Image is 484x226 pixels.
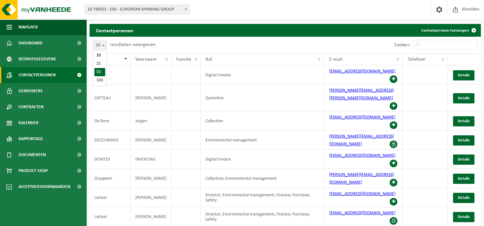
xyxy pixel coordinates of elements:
span: Details [458,215,470,219]
td: CATTEAU [90,85,131,111]
a: [EMAIL_ADDRESS][DOMAIN_NAME] [329,115,395,120]
td: Gryspeert [90,169,131,188]
td: Lietaer [90,188,131,207]
td: Director; Environmental management; Finance; Purchase; Safety [201,188,324,207]
span: Voornaam [135,57,157,62]
a: [EMAIL_ADDRESS][DOMAIN_NAME] [329,153,395,158]
li: 25 [94,60,105,68]
span: Bedrijfsgegevens [19,51,56,67]
a: Details [453,212,474,222]
a: [EMAIL_ADDRESS][DOMAIN_NAME] [329,69,395,74]
h2: Contactpersonen [90,24,140,36]
td: [PERSON_NAME] [131,131,171,150]
span: Dashboard [19,35,43,51]
td: Environmental management [201,131,324,150]
td: Jurgen [131,111,171,131]
span: 10-790501 - ESG - EUROPEAN SPINNING GROUP [85,5,189,14]
a: Details [453,70,474,80]
a: Details [453,154,474,165]
span: Gebruikers [19,83,43,99]
span: Acceptatievoorwaarden [19,179,70,195]
td: Collection; Environmental management [201,169,324,188]
span: Product Shop [19,163,48,179]
td: Digital Invoice [201,65,324,85]
span: Contracten [19,99,44,115]
td: [PERSON_NAME] [131,85,171,111]
a: Details [453,193,474,203]
a: Details [453,135,474,146]
span: Details [458,196,470,200]
span: Rol [205,57,212,62]
td: Digital Invoice [201,150,324,169]
li: 100 [94,76,105,85]
td: [PERSON_NAME] [131,169,171,188]
a: Contactpersoon toevoegen [416,24,480,37]
span: Details [458,157,470,162]
span: Details [458,138,470,142]
span: 10-790501 - ESG - EUROPEAN SPINNING GROUP [84,5,189,14]
span: Kalender [19,115,38,131]
td: DEMTEX [90,150,131,169]
label: Zoeken: [394,42,410,48]
td: Collection [201,111,324,131]
a: [PERSON_NAME][EMAIL_ADDRESS][DOMAIN_NAME] [329,172,393,185]
span: 10 [93,41,107,50]
td: INVOICING [131,150,171,169]
span: Rapportage [19,131,43,147]
label: resultaten weergeven [110,42,155,47]
td: Quotation [201,85,324,111]
span: Contactpersonen [19,67,56,83]
li: 50 [94,68,105,76]
span: 10 [93,41,107,50]
a: Details [453,93,474,103]
a: [EMAIL_ADDRESS][DOMAIN_NAME] [329,211,395,215]
td: DECEUNINCK [90,131,131,150]
a: [EMAIL_ADDRESS][DOMAIN_NAME] [329,192,395,196]
span: Details [458,96,470,100]
a: Details [453,174,474,184]
span: Details [458,73,470,77]
span: Navigatie [19,19,38,35]
span: Details [458,119,470,123]
a: Details [453,116,474,126]
td: [PERSON_NAME] [131,188,171,207]
a: [PERSON_NAME][EMAIL_ADDRESS][DOMAIN_NAME] [329,134,393,147]
td: De Rore [90,111,131,131]
span: Functie [176,57,191,62]
span: E-mail [329,57,342,62]
a: [PERSON_NAME][EMAIL_ADDRESS][PERSON_NAME][DOMAIN_NAME] [329,88,393,101]
span: Telefoon [407,57,425,62]
span: Documenten [19,147,46,163]
span: Details [458,177,470,181]
li: 10 [94,51,105,60]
